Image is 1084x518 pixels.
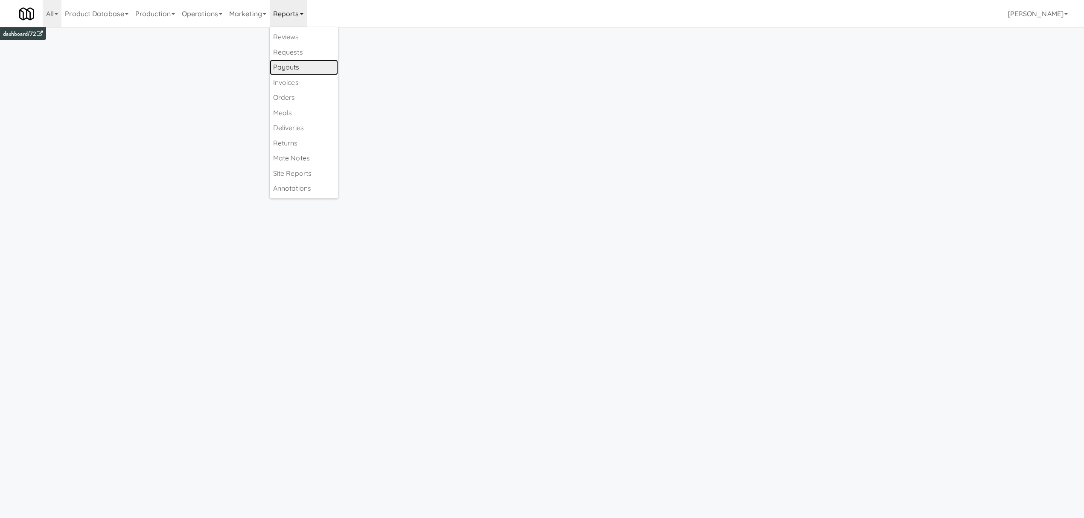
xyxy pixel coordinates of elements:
[270,136,338,151] a: Returns
[270,90,338,105] a: Orders
[270,29,338,45] a: Reviews
[3,29,43,38] a: dashboard/72
[270,45,338,60] a: Requests
[270,151,338,166] a: Mate Notes
[19,6,34,21] img: Micromart
[270,181,338,196] a: Annotations
[270,120,338,136] a: Deliveries
[270,75,338,90] a: Invoices
[270,60,338,75] a: Payouts
[270,166,338,181] a: Site Reports
[270,105,338,121] a: Meals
